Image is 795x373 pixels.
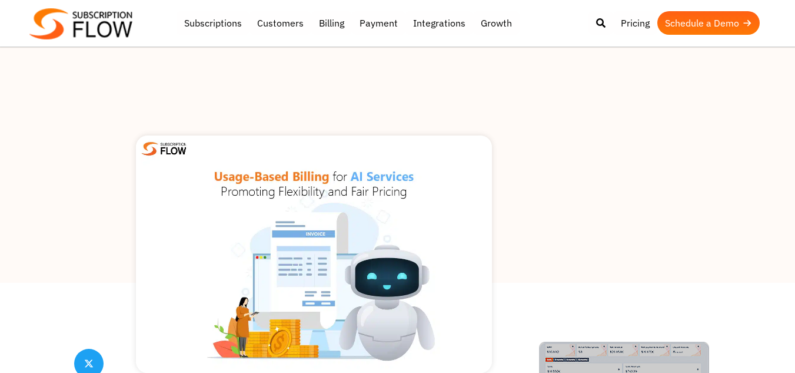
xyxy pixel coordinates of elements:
[29,8,132,39] img: Subscriptionflow
[473,11,520,35] a: Growth
[405,11,473,35] a: Integrations
[250,11,311,35] a: Customers
[177,11,250,35] a: Subscriptions
[136,136,492,373] img: usage-based billing for ai services
[613,11,657,35] a: Pricing
[657,11,760,35] a: Schedule a Demo
[352,11,405,35] a: Payment
[311,11,352,35] a: Billing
